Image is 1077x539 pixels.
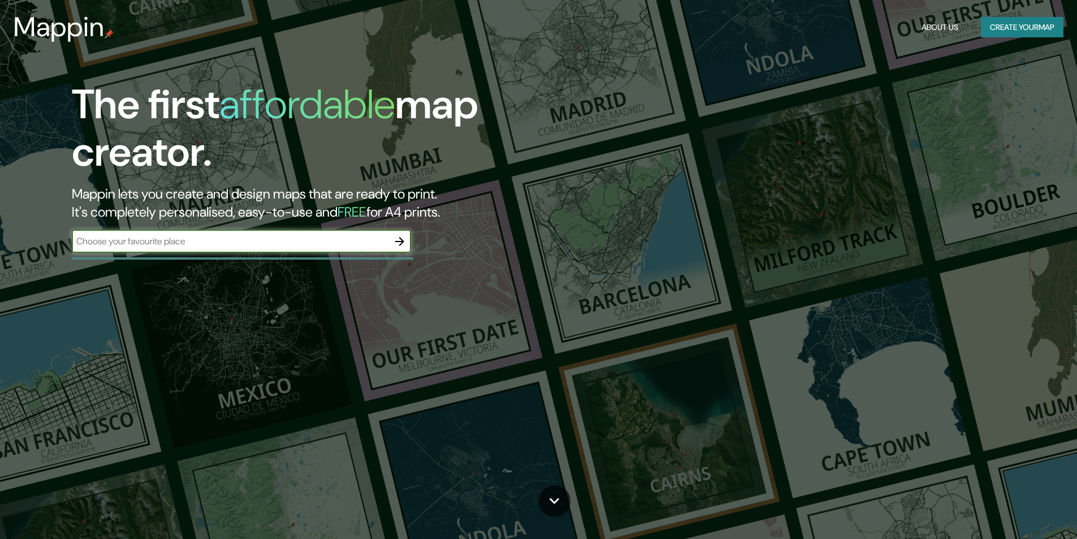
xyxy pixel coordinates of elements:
h1: affordable [219,78,395,131]
h2: Mappin lets you create and design maps that are ready to print. It's completely personalised, eas... [72,185,611,221]
h3: Mappin [14,11,105,43]
img: mappin-pin [105,29,114,38]
h1: The first map creator. [72,81,611,185]
input: Choose your favourite place [72,235,388,248]
button: About Us [917,17,963,38]
button: Create yourmap [981,17,1063,38]
h5: FREE [338,203,366,221]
